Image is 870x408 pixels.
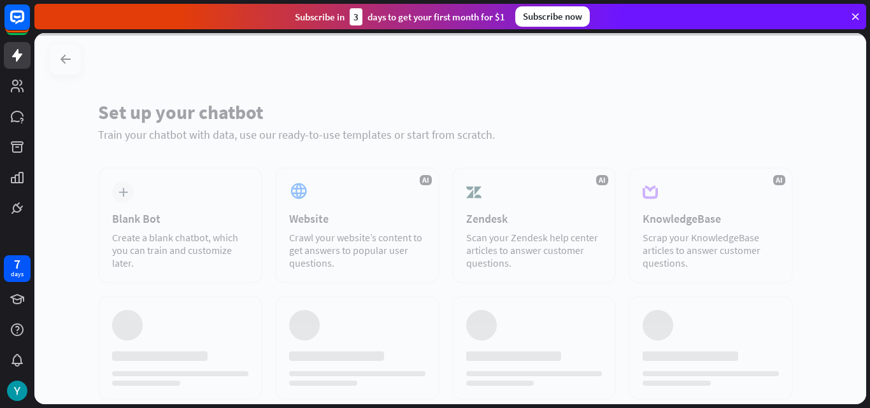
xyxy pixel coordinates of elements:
[4,255,31,282] a: 7 days
[350,8,362,25] div: 3
[295,8,505,25] div: Subscribe in days to get your first month for $1
[515,6,590,27] div: Subscribe now
[11,270,24,279] div: days
[14,258,20,270] div: 7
